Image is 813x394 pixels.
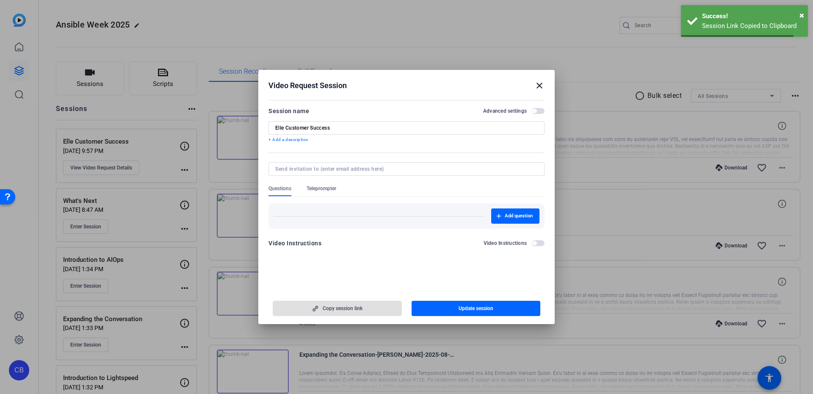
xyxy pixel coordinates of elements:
[268,80,545,91] div: Video Request Session
[307,185,336,192] span: Teleprompter
[484,240,527,247] h2: Video Instructions
[273,301,402,316] button: Copy session link
[534,80,545,91] mat-icon: close
[275,125,538,131] input: Enter Session Name
[702,11,802,21] div: Success!
[323,305,362,312] span: Copy session link
[702,21,802,31] div: Session Link Copied to Clipboard
[459,305,493,312] span: Update session
[268,238,321,248] div: Video Instructions
[505,213,533,219] span: Add question
[268,185,291,192] span: Questions
[275,166,534,172] input: Send invitation to (enter email address here)
[483,108,527,114] h2: Advanced settings
[491,208,539,224] button: Add question
[268,136,545,143] p: + Add a description
[799,10,804,20] span: ×
[799,9,804,22] button: Close
[412,301,541,316] button: Update session
[268,106,309,116] div: Session name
